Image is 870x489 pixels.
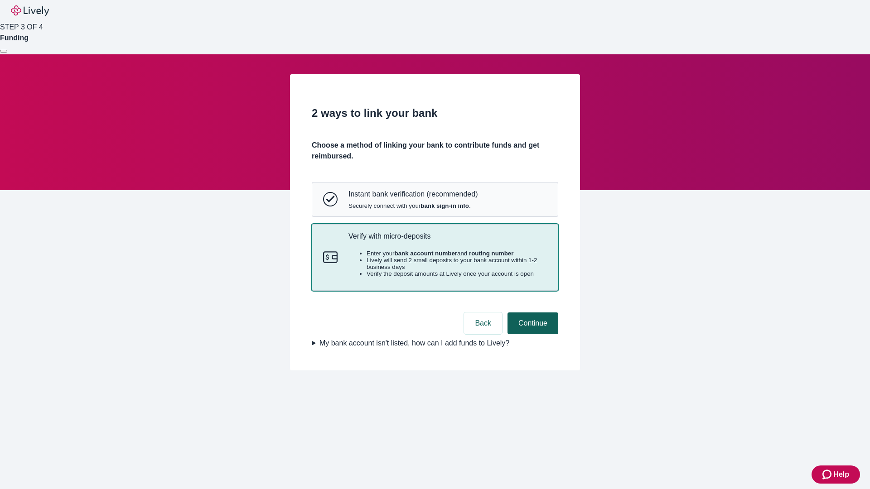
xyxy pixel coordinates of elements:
button: Instant bank verificationInstant bank verification (recommended)Securely connect with yourbank si... [312,182,558,216]
li: Enter your and [367,250,547,257]
strong: routing number [469,250,513,257]
span: Help [833,469,849,480]
button: Zendesk support iconHelp [812,465,860,484]
p: Instant bank verification (recommended) [348,190,478,198]
svg: Zendesk support icon [822,469,833,480]
strong: bank account number [395,250,458,257]
h2: 2 ways to link your bank [312,105,558,121]
svg: Instant bank verification [323,192,338,206]
button: Back [464,312,502,334]
li: Verify the deposit amounts at Lively once your account is open [367,270,547,277]
svg: Micro-deposits [323,250,338,264]
img: Lively [11,5,49,16]
strong: bank sign-in info [420,202,469,209]
button: Micro-depositsVerify with micro-depositsEnter yourbank account numberand routing numberLively wil... [312,225,558,291]
summary: My bank account isn't listed, how can I add funds to Lively? [312,338,558,349]
li: Lively will send 2 small deposits to your bank account within 1-2 business days [367,257,547,270]
span: Securely connect with your . [348,202,478,209]
p: Verify with micro-deposits [348,232,547,240]
h4: Choose a method of linking your bank to contribute funds and get reimbursed. [312,140,558,162]
button: Continue [507,312,558,334]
